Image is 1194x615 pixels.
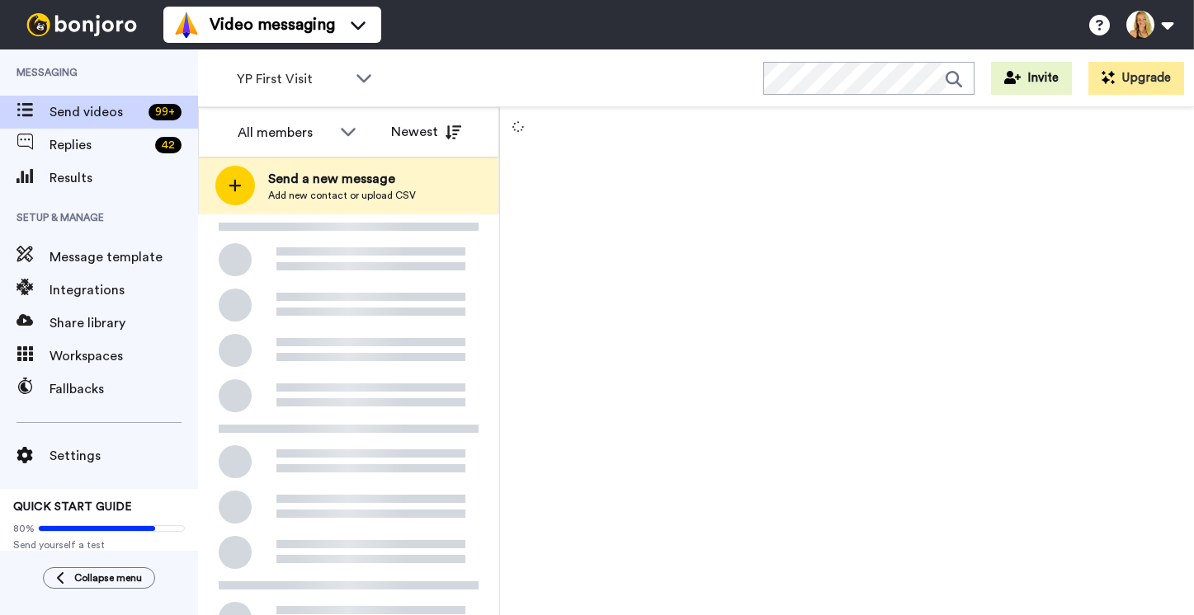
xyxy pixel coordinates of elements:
[237,69,347,89] span: YP First Visit
[1088,62,1184,95] button: Upgrade
[50,247,198,267] span: Message template
[50,446,198,466] span: Settings
[50,346,198,366] span: Workspaces
[13,538,185,552] span: Send yourself a test
[991,62,1072,95] button: Invite
[20,13,144,36] img: bj-logo-header-white.svg
[43,567,155,589] button: Collapse menu
[13,501,132,513] span: QUICK START GUIDE
[50,379,198,399] span: Fallbacks
[50,135,149,155] span: Replies
[210,13,335,36] span: Video messaging
[50,280,198,300] span: Integrations
[238,123,332,143] div: All members
[155,137,182,153] div: 42
[268,189,416,202] span: Add new contact or upload CSV
[268,169,416,189] span: Send a new message
[13,522,35,535] span: 80%
[50,313,198,333] span: Share library
[149,104,182,120] div: 99 +
[74,571,142,584] span: Collapse menu
[379,115,474,148] button: Newest
[50,168,198,188] span: Results
[50,102,142,122] span: Send videos
[173,12,200,38] img: vm-color.svg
